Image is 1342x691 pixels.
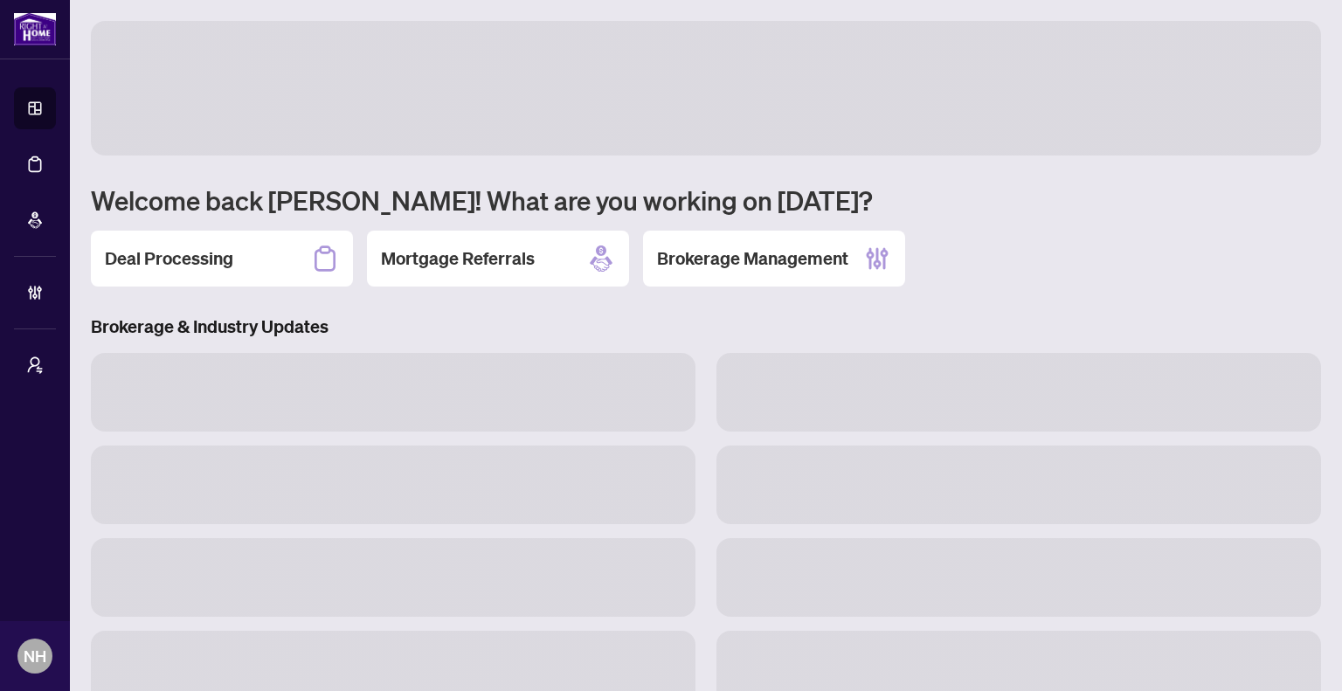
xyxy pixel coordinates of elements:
[91,183,1321,217] h1: Welcome back [PERSON_NAME]! What are you working on [DATE]?
[381,246,535,271] h2: Mortgage Referrals
[657,246,848,271] h2: Brokerage Management
[14,13,56,45] img: logo
[91,314,1321,339] h3: Brokerage & Industry Updates
[26,356,44,374] span: user-switch
[24,644,46,668] span: NH
[105,246,233,271] h2: Deal Processing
